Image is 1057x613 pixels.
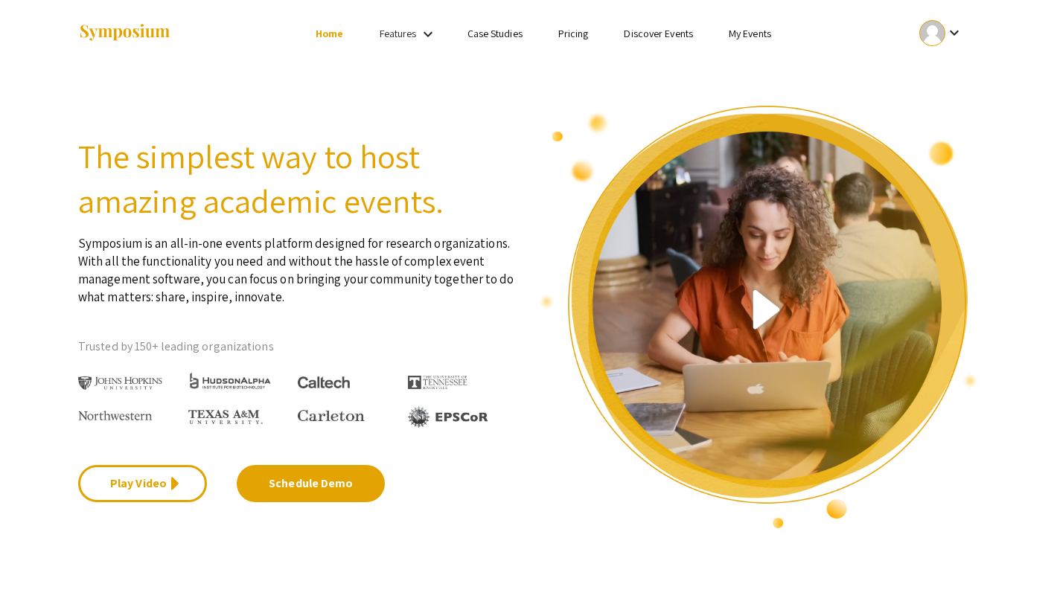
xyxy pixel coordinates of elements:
[729,27,771,40] a: My Events
[558,27,589,40] a: Pricing
[78,134,517,223] h2: The simplest way to host amazing academic events.
[624,27,693,40] a: Discover Events
[540,104,979,530] img: video overview of Symposium
[408,406,490,428] img: EPSCOR
[78,376,162,391] img: Johns Hopkins University
[188,372,272,389] img: HudsonAlpha
[78,411,153,420] img: Northwestern
[419,25,437,43] mat-icon: Expand Features list
[237,465,385,502] a: Schedule Demo
[467,27,523,40] a: Case Studies
[11,546,63,602] iframe: Chat
[78,336,517,358] p: Trusted by 150+ leading organizations
[408,376,467,389] img: The University of Tennessee
[78,465,207,502] a: Play Video
[78,23,171,43] img: Symposium by ForagerOne
[298,376,350,389] img: Caltech
[188,410,263,425] img: Texas A&M University
[316,27,343,40] a: Home
[945,24,963,42] mat-icon: Expand account dropdown
[380,27,417,40] a: Features
[904,16,979,50] button: Expand account dropdown
[298,410,365,422] img: Carleton
[78,223,517,306] p: Symposium is an all-in-one events platform designed for research organizations. With all the func...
